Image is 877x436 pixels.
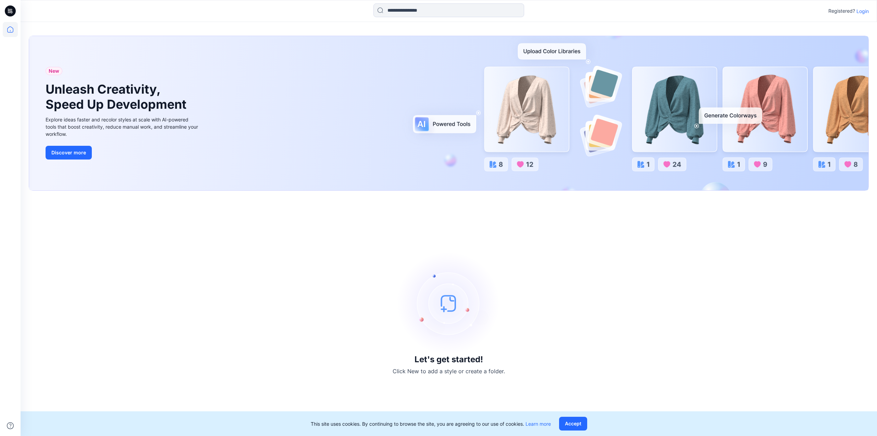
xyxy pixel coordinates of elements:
[415,355,483,364] h3: Let's get started!
[526,421,551,427] a: Learn more
[311,420,551,427] p: This site uses cookies. By continuing to browse the site, you are agreeing to our use of cookies.
[46,146,200,160] a: Discover more
[46,116,200,138] div: Explore ideas faster and recolor styles at scale with AI-powered tools that boost creativity, red...
[46,146,92,160] button: Discover more
[856,8,869,15] p: Login
[393,367,505,375] p: Click New to add a style or create a folder.
[828,7,855,15] p: Registered?
[397,252,500,355] img: empty-state-image.svg
[559,417,587,431] button: Accept
[46,82,189,111] h1: Unleash Creativity, Speed Up Development
[49,67,59,75] span: New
